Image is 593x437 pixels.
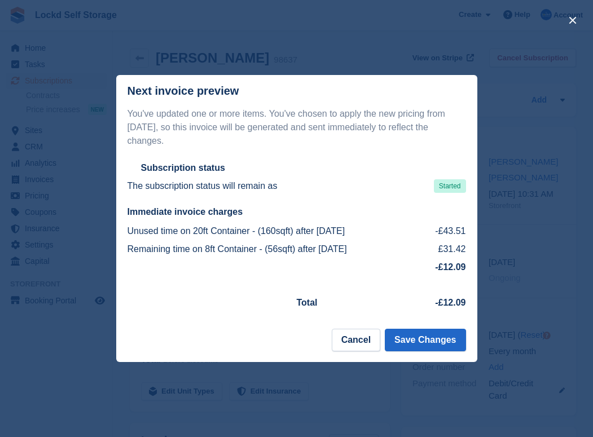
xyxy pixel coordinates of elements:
p: The subscription status will remain as [128,179,278,193]
td: Unused time on 20ft Container - (160sqft) after [DATE] [128,222,425,240]
strong: -£12.09 [435,262,465,272]
button: close [564,11,582,29]
strong: -£12.09 [435,298,465,307]
span: Started [434,179,466,193]
strong: Total [297,298,318,307]
button: Save Changes [385,329,465,351]
td: £31.42 [424,240,465,258]
td: Remaining time on 8ft Container - (56sqft) after [DATE] [128,240,425,258]
h2: Subscription status [141,162,225,174]
td: -£43.51 [424,222,465,240]
h2: Immediate invoice charges [128,206,466,218]
p: You've updated one or more items. You've chosen to apply the new pricing from [DATE], so this inv... [128,107,466,148]
p: Next invoice preview [128,85,239,98]
button: Cancel [332,329,380,351]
